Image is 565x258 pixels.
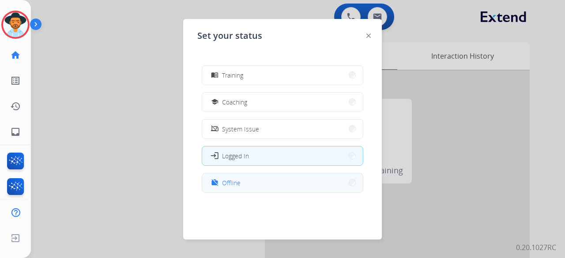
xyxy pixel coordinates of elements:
span: Coaching [222,97,247,107]
span: Logged In [222,151,249,161]
mat-icon: history [10,101,21,112]
mat-icon: phonelink_off [211,125,218,133]
mat-icon: work_off [211,179,218,187]
mat-icon: login [210,151,219,160]
span: Offline [222,178,241,187]
span: Set your status [197,30,262,42]
button: Logged In [202,146,363,165]
button: Training [202,66,363,85]
p: 0.20.1027RC [516,242,556,253]
button: Offline [202,173,363,192]
mat-icon: inbox [10,127,21,137]
mat-icon: home [10,50,21,60]
button: System Issue [202,120,363,138]
mat-icon: menu_book [211,71,218,79]
span: Training [222,71,243,80]
span: System Issue [222,124,259,134]
button: Coaching [202,93,363,112]
img: close-button [366,34,371,38]
mat-icon: school [211,98,218,106]
mat-icon: list_alt [10,75,21,86]
img: avatar [3,12,28,37]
